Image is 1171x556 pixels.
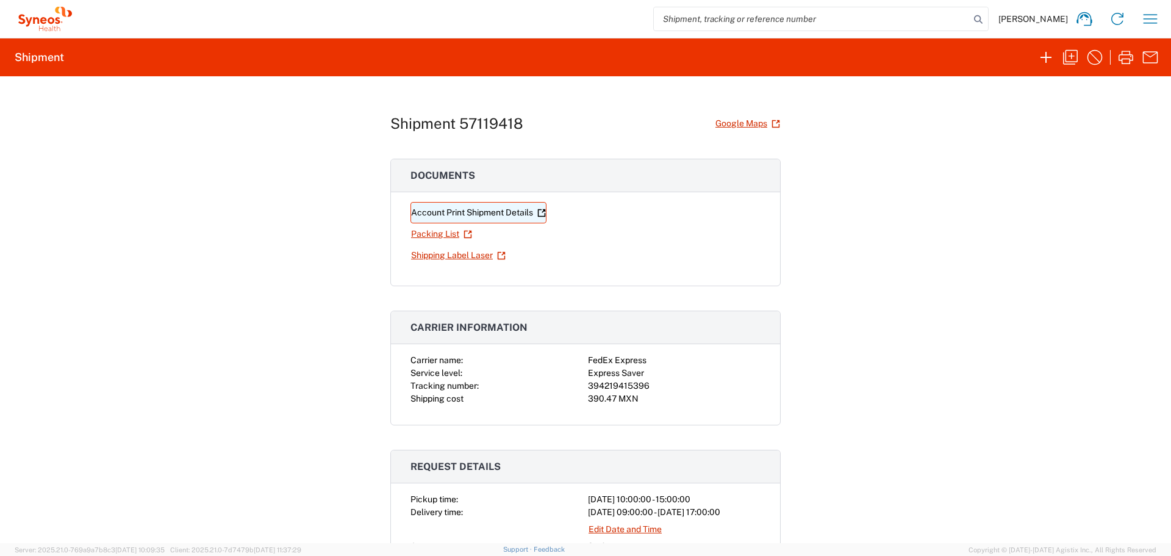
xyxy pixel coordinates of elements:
[410,202,546,223] a: Account Print Shipment Details
[410,394,464,403] span: Shipping cost
[410,170,475,181] span: Documents
[410,541,456,551] span: Cost center
[998,13,1068,24] span: [PERSON_NAME]
[410,507,463,517] span: Delivery time:
[969,544,1156,555] span: Copyright © [DATE]-[DATE] Agistix Inc., All Rights Reserved
[410,322,528,333] span: Carrier information
[410,461,501,472] span: Request details
[588,380,761,392] div: 394219415396
[115,546,165,554] span: [DATE] 10:09:35
[588,354,761,367] div: FedEx Express
[15,50,64,65] h2: Shipment
[15,546,165,554] span: Server: 2025.21.0-769a9a7b8c3
[588,493,761,506] div: [DATE] 10:00:00 - 15:00:00
[410,223,473,245] a: Packing List
[715,113,781,134] a: Google Maps
[588,392,761,405] div: 390.47 MXN
[410,381,479,391] span: Tracking number:
[654,7,970,31] input: Shipment, tracking or reference number
[410,494,458,504] span: Pickup time:
[503,546,534,553] a: Support
[588,367,761,380] div: Express Saver
[588,506,761,519] div: [DATE] 09:00:00 - [DATE] 17:00:00
[410,355,463,365] span: Carrier name:
[170,546,301,554] span: Client: 2025.21.0-7d7479b
[410,245,506,266] a: Shipping Label Laser
[254,546,301,554] span: [DATE] 11:37:29
[390,115,523,132] h1: Shipment 57119418
[410,368,462,378] span: Service level:
[534,546,565,553] a: Feedback
[588,519,662,540] a: Edit Date and Time
[588,540,761,553] div: 3110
